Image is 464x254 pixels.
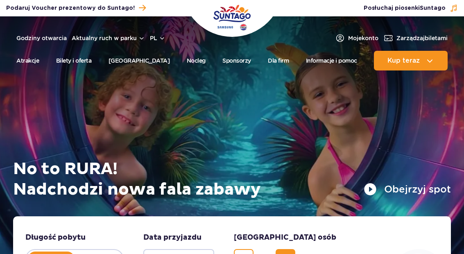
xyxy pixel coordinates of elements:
a: Informacje i pomoc [306,51,357,70]
span: Kup teraz [387,57,420,64]
span: Suntago [420,5,446,11]
button: Aktualny ruch w parku [72,35,145,41]
a: Zarządzajbiletami [383,33,448,43]
span: Data przyjazdu [143,233,201,243]
span: Podaruj Voucher prezentowy do Suntago! [6,4,135,12]
span: Zarządzaj biletami [396,34,448,42]
button: pl [150,34,165,42]
h1: No to RURA! Nadchodzi nowa fala zabawy [13,159,451,200]
button: Posłuchaj piosenkiSuntago [364,4,458,12]
span: [GEOGRAPHIC_DATA] osób [234,233,336,243]
button: Kup teraz [374,51,448,70]
a: Sponsorzy [222,51,251,70]
span: Długość pobytu [25,233,86,243]
a: Atrakcje [16,51,39,70]
a: [GEOGRAPHIC_DATA] [109,51,170,70]
a: Podaruj Voucher prezentowy do Suntago! [6,2,146,14]
span: Moje konto [348,34,378,42]
a: Bilety i oferta [56,51,92,70]
a: Mojekonto [335,33,378,43]
a: Dla firm [268,51,289,70]
a: Nocleg [187,51,206,70]
a: Godziny otwarcia [16,34,67,42]
button: Obejrzyj spot [364,183,451,196]
span: Posłuchaj piosenki [364,4,446,12]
